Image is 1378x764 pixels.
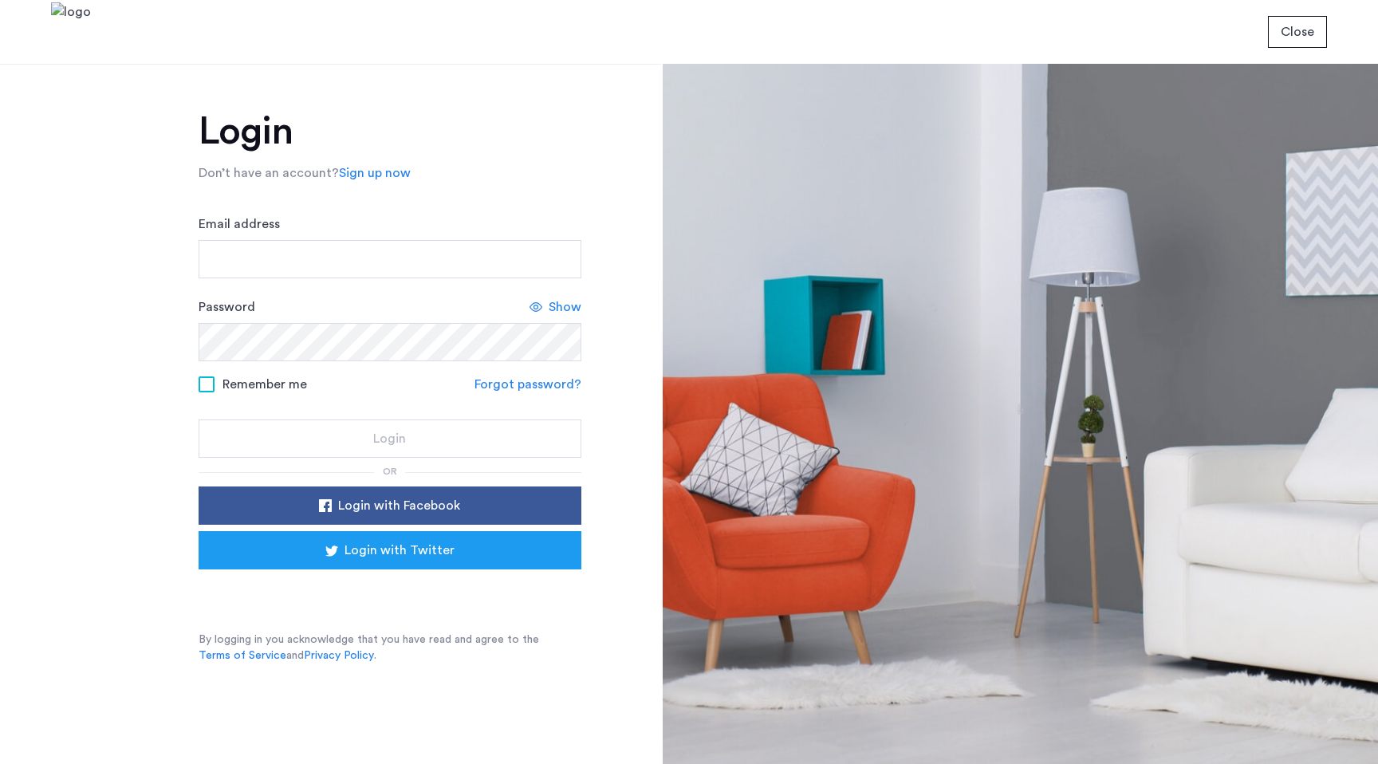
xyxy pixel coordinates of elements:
a: Terms of Service [199,648,286,664]
button: button [199,531,581,569]
button: button [199,486,581,525]
span: Don’t have an account? [199,167,339,179]
span: Remember me [222,375,307,394]
a: Sign up now [339,163,411,183]
span: Show [549,297,581,317]
h1: Login [199,112,581,151]
button: button [1268,16,1327,48]
button: button [199,419,581,458]
label: Password [199,297,255,317]
a: Forgot password? [474,375,581,394]
span: or [383,467,397,476]
span: Close [1281,22,1314,41]
span: Login [373,429,406,448]
a: Privacy Policy [304,648,374,664]
label: Email address [199,215,280,234]
span: Login with Facebook [338,496,460,515]
span: Login with Twitter [344,541,455,560]
img: logo [51,2,91,62]
p: By logging in you acknowledge that you have read and agree to the and . [199,632,581,664]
